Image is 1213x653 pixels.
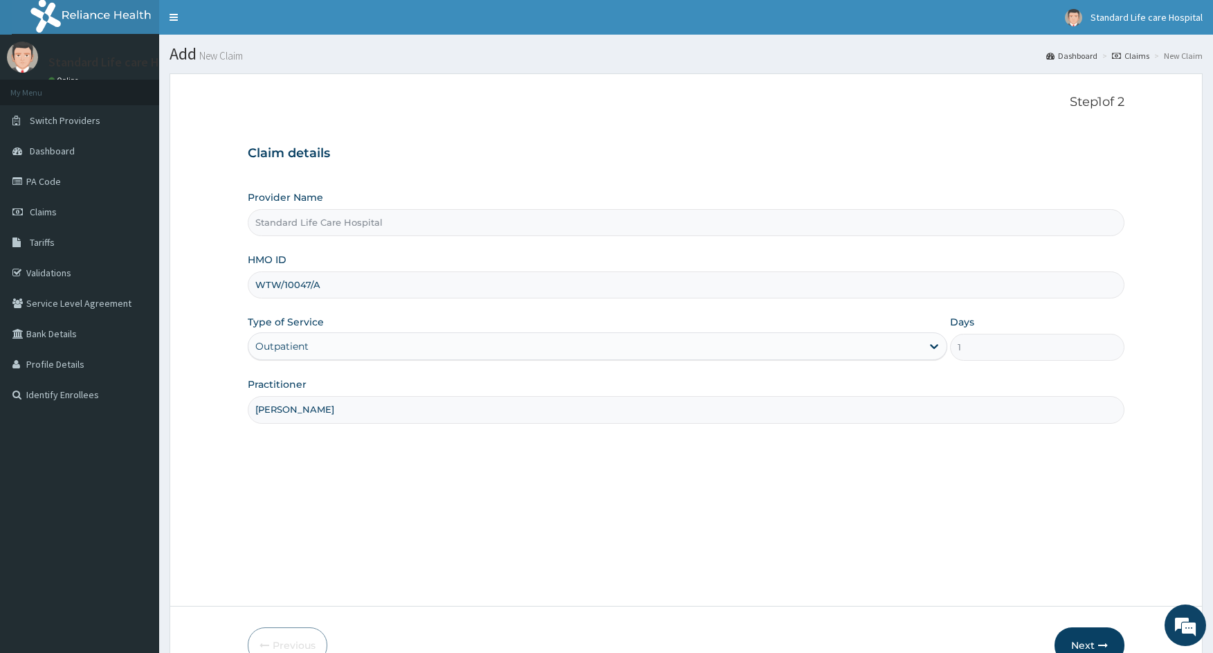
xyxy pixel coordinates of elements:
[48,56,197,69] p: Standard Life care Hospital
[1065,9,1082,26] img: User Image
[248,253,286,267] label: HMO ID
[197,51,243,61] small: New Claim
[170,45,1203,63] h1: Add
[1151,50,1203,62] li: New Claim
[7,42,38,73] img: User Image
[72,78,232,96] div: Chat with us now
[30,145,75,157] span: Dashboard
[248,95,1124,110] p: Step 1 of 2
[227,7,260,40] div: Minimize live chat window
[248,396,1124,423] input: Enter Name
[1046,50,1097,62] a: Dashboard
[48,75,82,85] a: Online
[1091,11,1203,24] span: Standard Life care Hospital
[248,146,1124,161] h3: Claim details
[30,206,57,218] span: Claims
[30,236,55,249] span: Tariffs
[1112,50,1149,62] a: Claims
[950,315,974,329] label: Days
[255,339,309,353] div: Outpatient
[248,271,1124,298] input: Enter HMO ID
[30,114,100,127] span: Switch Providers
[80,175,191,314] span: We're online!
[248,190,323,204] label: Provider Name
[26,69,56,104] img: d_794563401_company_1708531726252_794563401
[248,377,307,391] label: Practitioner
[248,315,324,329] label: Type of Service
[7,378,264,427] textarea: Type your message and hit 'Enter'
